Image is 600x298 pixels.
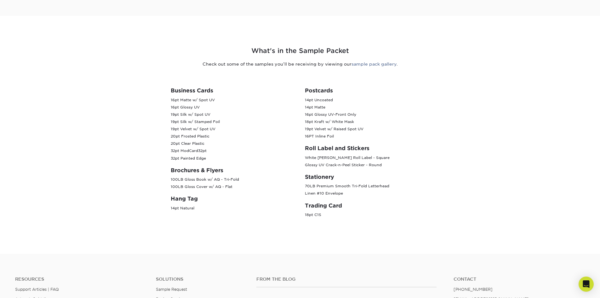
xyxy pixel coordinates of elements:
a: Support Articles | FAQ [15,287,59,292]
p: 100LB Gloss Book w/ AQ - Tri-Fold 100LB Gloss Cover w/ AQ - Flat [171,176,295,190]
h3: Trading Card [305,202,430,209]
p: 16pt Matte w/ Spot UV 16pt Glossy UV 19pt Silk w/ Spot UV 19pt Silk w/ Stamped Foil 19pt Velvet w... [171,96,295,162]
a: Sample Request [156,287,187,292]
div: Open Intercom Messenger [579,277,594,292]
p: Check out some of the samples you’ll be receiving by viewing our . [116,61,484,67]
h2: What's in the Sample Packet [116,46,484,56]
h4: Solutions [156,277,247,282]
h3: Postcards [305,87,430,94]
a: sample pack gallery [351,61,397,67]
h3: Business Cards [171,87,295,94]
h4: From the Blog [256,277,437,282]
h4: Resources [15,277,146,282]
h3: Stationery [305,174,430,180]
a: Contact [454,277,585,282]
p: 14pt Uncoated 14pt Matte 16pt Glossy UV-Front Only 18pt Kraft w/ White Mask 19pt Velvet w/ Raised... [305,96,430,140]
h3: Hang Tag [171,196,295,202]
p: White [PERSON_NAME] Roll Label - Square Glossy UV Crack-n-Peel Sticker - Round [305,154,430,169]
p: 18pt C1S [305,211,430,219]
p: 14pt Natural [171,205,295,212]
a: [PHONE_NUMBER] [454,287,493,292]
h3: Roll Label and Stickers [305,145,430,151]
p: 70LB Premium Smooth Tri-Fold Letterhead Linen #10 Envelope [305,183,430,197]
h3: Brochures & Flyers [171,167,295,173]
